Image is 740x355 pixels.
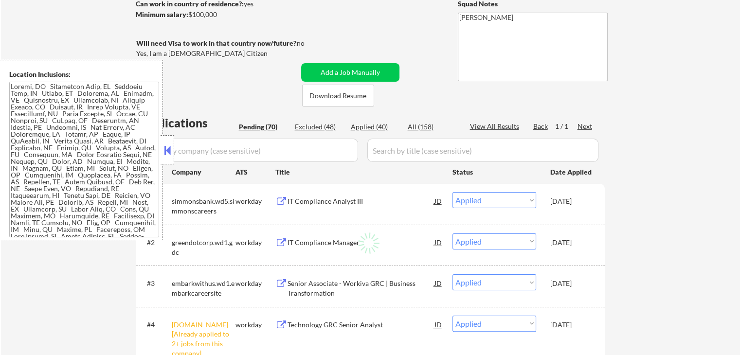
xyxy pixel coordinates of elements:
div: #2 [147,238,164,248]
div: JD [433,274,443,292]
div: JD [433,192,443,210]
div: IT Compliance Analyst III [288,196,434,206]
div: Senior Associate - Workiva GRC | Business Transformation [288,279,434,298]
div: workday [235,238,275,248]
div: greendotcorp.wd1.gdc [172,238,235,257]
div: Back [533,122,549,131]
div: IT Compliance Manager [288,238,434,248]
div: workday [235,320,275,330]
div: simmonsbank.wd5.simmonscareers [172,196,235,215]
button: Download Resume [302,85,374,106]
div: View All Results [470,122,522,131]
div: #4 [147,320,164,330]
div: ATS [235,167,275,177]
div: workday [235,279,275,288]
div: Excluded (48) [295,122,343,132]
div: All (158) [408,122,456,132]
div: $100,000 [136,10,298,19]
div: JD [433,233,443,251]
div: Next [578,122,593,131]
div: [DATE] [550,320,593,330]
div: Applications [139,117,235,129]
div: Pending (70) [239,122,288,132]
input: Search by title (case sensitive) [367,139,598,162]
div: [DATE] [550,279,593,288]
div: Date Applied [550,167,593,177]
div: Applied (40) [351,122,399,132]
div: no [297,38,325,48]
div: [DATE] [550,196,593,206]
div: #3 [147,279,164,288]
button: Add a Job Manually [301,63,399,82]
div: workday [235,196,275,206]
div: 1 / 1 [555,122,578,131]
div: Yes, I am a [DEMOGRAPHIC_DATA] Citizen [136,49,301,58]
strong: Minimum salary: [136,10,188,18]
div: Status [452,163,536,180]
div: [DATE] [550,238,593,248]
input: Search by company (case sensitive) [139,139,358,162]
div: Location Inclusions: [9,70,159,79]
strong: Will need Visa to work in that country now/future?: [136,39,298,47]
div: Technology GRC Senior Analyst [288,320,434,330]
div: embarkwithus.wd1.embarkcareersite [172,279,235,298]
div: JD [433,316,443,333]
div: Title [275,167,443,177]
div: Company [172,167,235,177]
